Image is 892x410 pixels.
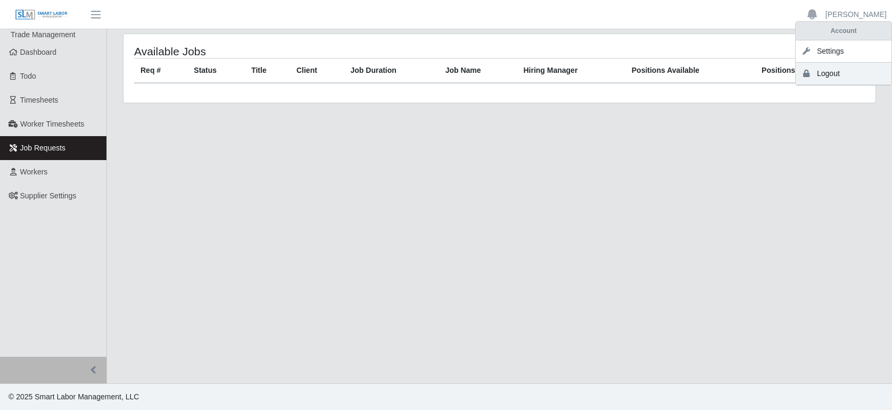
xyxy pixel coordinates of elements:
th: Job Name [439,58,517,83]
th: Positions Filled [755,58,865,83]
th: Title [245,58,290,83]
th: Job Duration [344,58,439,83]
strong: Account [831,27,857,35]
a: Settings [796,40,891,63]
a: [PERSON_NAME] [825,9,887,20]
span: Supplier Settings [20,191,77,200]
span: Dashboard [20,48,57,56]
img: SLM Logo [15,9,68,21]
span: Workers [20,168,48,176]
th: Status [187,58,245,83]
h4: Available Jobs [134,45,430,58]
span: Job Requests [20,144,66,152]
span: Timesheets [20,96,59,104]
span: © 2025 Smart Labor Management, LLC [9,392,139,401]
span: Todo [20,72,36,80]
th: Positions Available [625,58,755,83]
span: Worker Timesheets [20,120,84,128]
th: Client [290,58,344,83]
th: Hiring Manager [517,58,625,83]
a: Logout [796,63,891,85]
span: Trade Management [11,30,76,39]
th: Req # [134,58,187,83]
